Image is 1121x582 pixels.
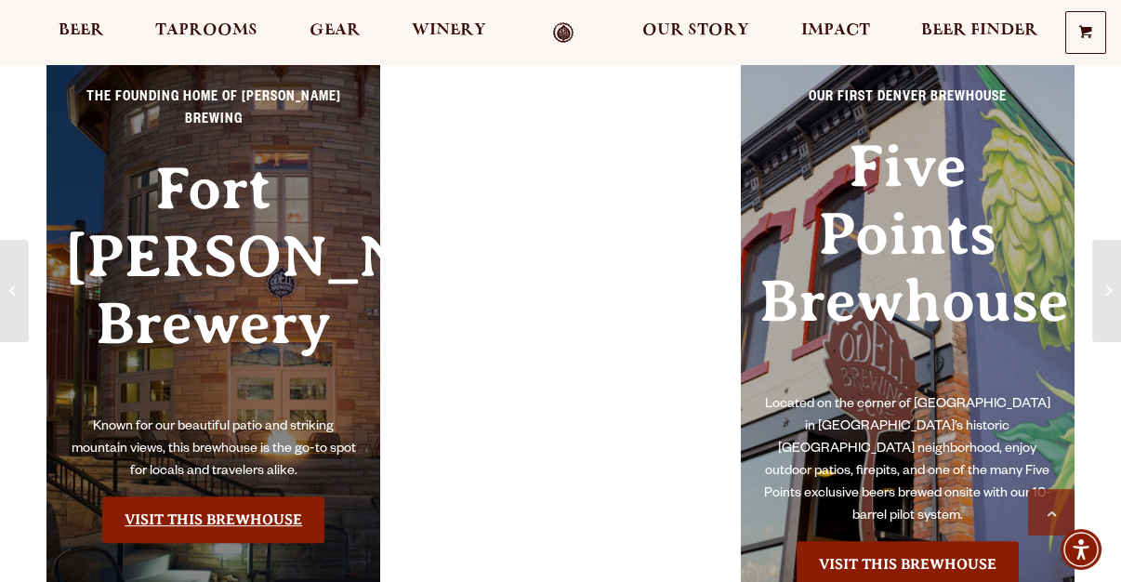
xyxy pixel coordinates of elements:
a: Impact [789,22,882,43]
a: Beer Finder [909,22,1050,43]
a: Gear [297,22,373,43]
p: Known for our beautiful patio and striking mountain views, this brewhouse is the go-to spot for l... [65,417,362,483]
span: Beer Finder [921,23,1038,38]
span: Our Story [642,23,749,38]
a: Beer [46,22,116,43]
a: Scroll to top [1028,489,1075,536]
a: Our Story [630,22,761,43]
a: Visit the Fort Collin's Brewery & Taproom [102,496,324,543]
p: Located on the corner of [GEOGRAPHIC_DATA] in [GEOGRAPHIC_DATA]’s historic [GEOGRAPHIC_DATA] neig... [759,394,1056,528]
a: Odell Home [529,22,599,43]
span: Taprooms [155,23,257,38]
span: Impact [801,23,870,38]
h3: Five Points Brewhouse [759,133,1056,394]
h3: Fort [PERSON_NAME] Brewery [65,155,362,417]
p: Our First Denver Brewhouse [759,87,1056,121]
a: Winery [400,22,498,43]
a: Taprooms [143,22,270,43]
span: Beer [59,23,104,38]
div: Accessibility Menu [1061,529,1101,570]
span: Gear [310,23,361,38]
span: Winery [412,23,486,38]
p: The Founding Home of [PERSON_NAME] Brewing [65,87,362,143]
